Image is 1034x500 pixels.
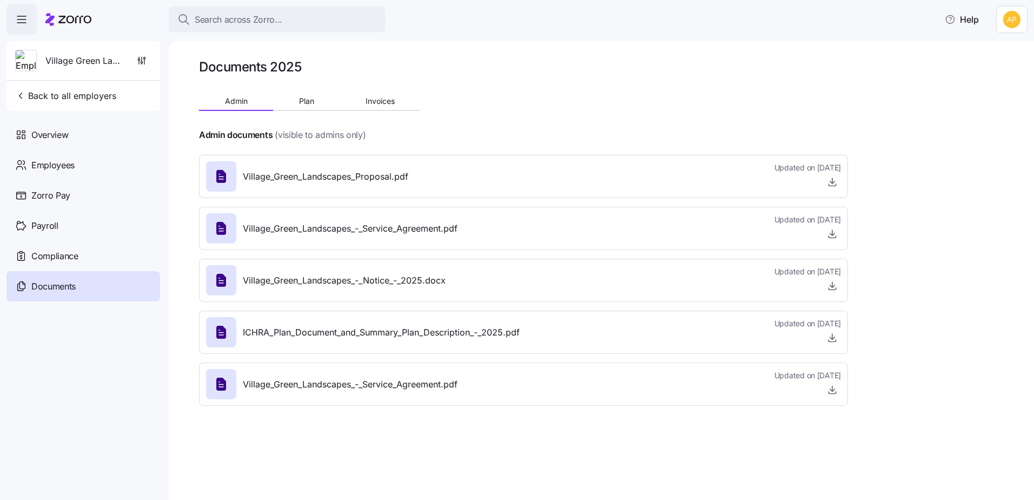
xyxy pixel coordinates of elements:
img: 0cde023fa4344edf39c6fb2771ee5dcf [1003,11,1020,28]
a: Zorro Pay [6,180,160,210]
span: Village_Green_Landscapes_-_Notice_-_2025.docx [243,274,446,287]
span: Updated on [DATE] [774,318,841,329]
img: Employer logo [16,50,36,72]
span: Overview [31,128,68,142]
button: Help [936,9,987,30]
a: Payroll [6,210,160,241]
span: Zorro Pay [31,189,70,202]
span: Updated on [DATE] [774,370,841,381]
a: Compliance [6,241,160,271]
span: Payroll [31,219,58,233]
span: Back to all employers [15,89,116,102]
h1: Documents 2025 [199,58,301,75]
span: Search across Zorro... [195,13,282,27]
span: Admin [225,97,248,105]
span: Employees [31,159,75,172]
a: Overview [6,120,160,150]
span: Updated on [DATE] [774,214,841,225]
span: Help [945,13,979,26]
a: Employees [6,150,160,180]
span: Village_Green_Landscapes_Proposal.pdf [243,170,408,183]
span: ICHRA_Plan_Document_and_Summary_Plan_Description_-_2025.pdf [243,326,520,339]
span: Village Green Landscapes [45,54,123,68]
span: Village_Green_Landscapes_-_Service_Agreement.pdf [243,222,458,235]
button: Back to all employers [11,85,121,107]
span: Updated on [DATE] [774,162,841,173]
span: Plan [299,97,314,105]
h4: Admin documents [199,129,273,141]
a: Documents [6,271,160,301]
span: Compliance [31,249,78,263]
button: Search across Zorro... [169,6,385,32]
span: Village_Green_Landscapes_-_Service_Agreement.pdf [243,378,458,391]
span: (visible to admins only) [275,128,366,142]
span: Documents [31,280,76,293]
span: Invoices [366,97,395,105]
span: Updated on [DATE] [774,266,841,277]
